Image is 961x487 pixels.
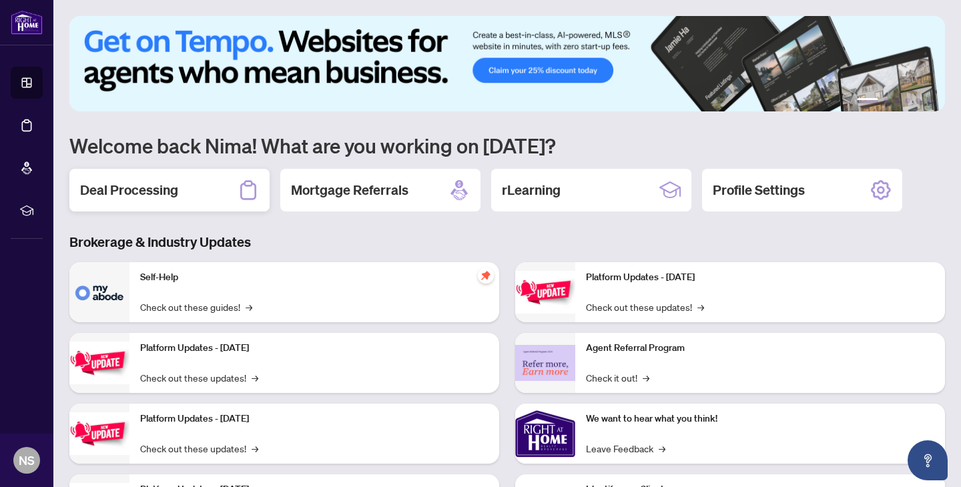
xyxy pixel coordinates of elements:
[69,16,945,111] img: Slide 0
[478,268,494,284] span: pushpin
[140,270,489,285] p: Self-Help
[19,451,35,470] span: NS
[926,98,932,103] button: 6
[713,181,805,199] h2: Profile Settings
[857,98,878,103] button: 1
[69,262,129,322] img: Self-Help
[140,412,489,426] p: Platform Updates - [DATE]
[515,404,575,464] img: We want to hear what you think!
[140,441,258,456] a: Check out these updates!→
[659,441,665,456] span: →
[69,233,945,252] h3: Brokerage & Industry Updates
[586,270,934,285] p: Platform Updates - [DATE]
[515,271,575,313] img: Platform Updates - June 23, 2025
[586,300,704,314] a: Check out these updates!→
[252,370,258,385] span: →
[916,98,921,103] button: 5
[908,440,948,480] button: Open asap
[291,181,408,199] h2: Mortgage Referrals
[69,412,129,454] img: Platform Updates - July 21, 2025
[586,370,649,385] a: Check it out!→
[69,342,129,384] img: Platform Updates - September 16, 2025
[643,370,649,385] span: →
[69,133,945,158] h1: Welcome back Nima! What are you working on [DATE]?
[586,341,934,356] p: Agent Referral Program
[140,341,489,356] p: Platform Updates - [DATE]
[252,441,258,456] span: →
[502,181,561,199] h2: rLearning
[905,98,910,103] button: 4
[140,300,252,314] a: Check out these guides!→
[586,412,934,426] p: We want to hear what you think!
[894,98,900,103] button: 3
[515,345,575,382] img: Agent Referral Program
[697,300,704,314] span: →
[586,441,665,456] a: Leave Feedback→
[11,10,43,35] img: logo
[884,98,889,103] button: 2
[140,370,258,385] a: Check out these updates!→
[80,181,178,199] h2: Deal Processing
[246,300,252,314] span: →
